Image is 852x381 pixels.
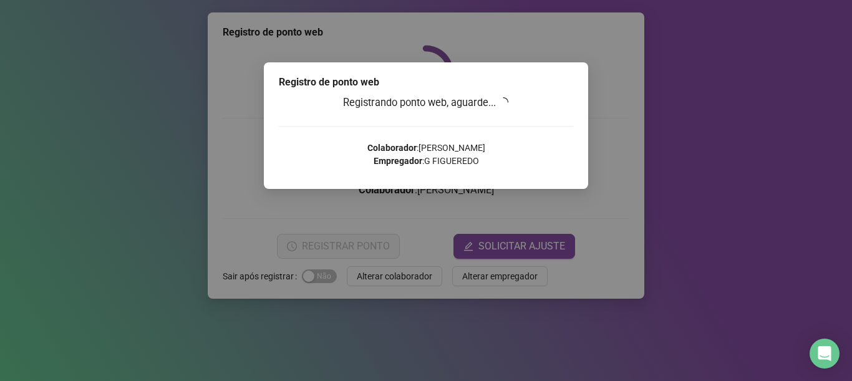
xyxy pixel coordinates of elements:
div: Open Intercom Messenger [810,339,840,369]
p: : [PERSON_NAME] : G FIGUEREDO [279,142,573,168]
strong: Colaborador [367,143,417,153]
span: loading [498,97,508,107]
div: Registro de ponto web [279,75,573,90]
h3: Registrando ponto web, aguarde... [279,95,573,111]
strong: Empregador [374,156,422,166]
